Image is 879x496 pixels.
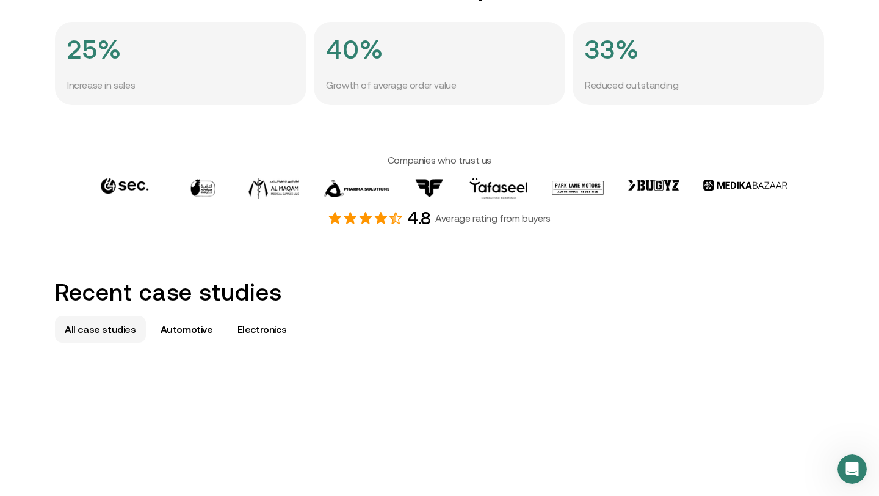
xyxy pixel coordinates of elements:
p: Average rating from buyers [435,212,551,224]
h4: 4.8 [407,206,430,230]
img: MedikaBazzar [703,178,787,191]
p: Electronics [237,322,287,337]
p: All case studies [65,322,136,337]
h4: 33% [585,34,639,65]
h4: 40% [326,34,383,65]
img: RF technologies [414,178,445,197]
p: Increase in sales [67,77,135,93]
img: Tafaseel Logo [469,178,527,199]
img: Pharmasolutions [324,178,389,199]
img: Alafiya Chicken [190,178,215,197]
img: bugyz [628,178,679,192]
p: Growth of average order value [326,77,456,93]
p: Reduced outstanding [585,77,678,93]
h4: Companies who trust us [55,154,824,166]
h4: 25% [67,34,121,65]
img: Al Maqam Medical [248,178,299,199]
h2: Recent case studies [55,279,824,306]
img: 64sec [100,178,149,194]
img: park lane motors [552,178,604,197]
p: Automotive [161,322,213,337]
iframe: Intercom live chat [837,454,867,484]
